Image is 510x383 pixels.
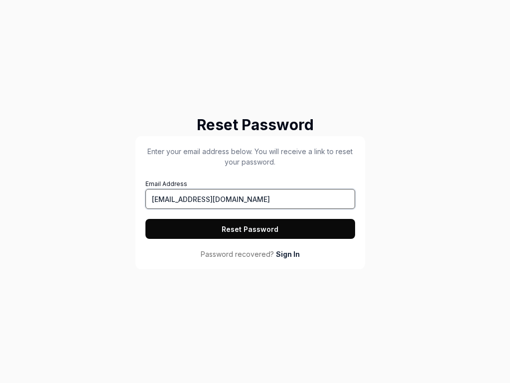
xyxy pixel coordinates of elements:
input: Email Address [145,189,355,209]
a: Sign In [276,249,300,259]
p: Enter your email address below. You will receive a link to reset your password. [145,146,355,167]
span: Password recovered? [201,249,274,259]
label: Email Address [145,180,355,209]
button: Reset Password [145,219,355,239]
h2: Reset Password [135,114,375,136]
